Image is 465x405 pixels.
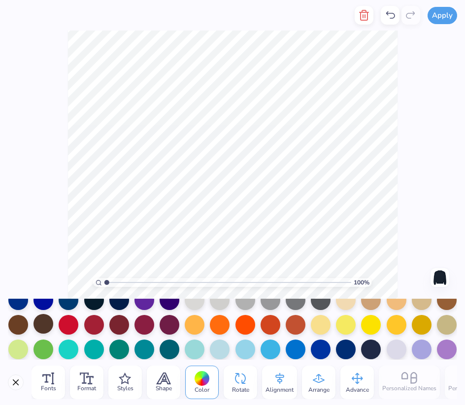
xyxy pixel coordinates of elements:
[266,386,294,394] span: Alignment
[346,386,369,394] span: Advance
[308,386,330,394] span: Arrange
[428,7,457,24] button: Apply
[117,384,133,392] span: Styles
[232,386,249,394] span: Rotate
[195,386,209,394] span: Color
[156,384,172,392] span: Shape
[41,384,56,392] span: Fonts
[354,278,369,287] span: 100 %
[8,374,24,390] button: Close
[432,270,448,285] img: Back
[77,384,96,392] span: Format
